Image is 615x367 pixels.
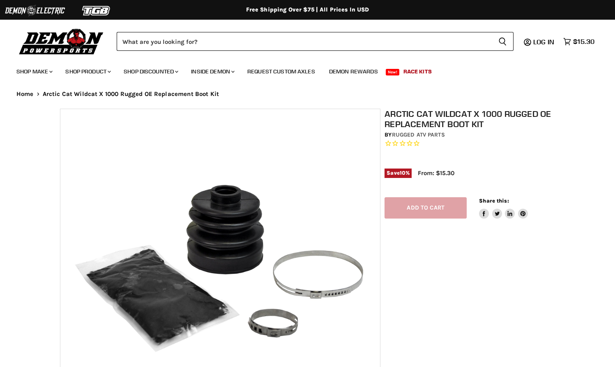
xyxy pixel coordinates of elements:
[10,60,592,80] ul: Main menu
[400,170,405,176] span: 10
[117,63,183,80] a: Shop Discounted
[117,32,492,51] input: Search
[43,91,219,98] span: Arctic Cat Wildcat X 1000 Rugged OE Replacement Boot Kit
[385,169,412,178] span: Save %
[16,27,106,56] img: Demon Powersports
[479,197,528,219] aside: Share this:
[386,69,400,75] span: New!
[492,32,514,51] button: Search
[479,198,509,204] span: Share this:
[323,63,384,80] a: Demon Rewards
[385,130,559,139] div: by
[185,63,240,80] a: Inside Demon
[385,109,559,129] h1: Arctic Cat Wildcat X 1000 Rugged OE Replacement Boot Kit
[16,91,34,98] a: Home
[392,131,445,138] a: Rugged ATV Parts
[117,32,514,51] form: Product
[59,63,116,80] a: Shop Product
[241,63,321,80] a: Request Custom Axles
[385,139,559,148] span: Rated 0.0 out of 5 stars 0 reviews
[397,63,438,80] a: Race Kits
[559,36,599,48] a: $15.30
[4,3,66,18] img: Demon Electric Logo 2
[10,63,58,80] a: Shop Make
[533,38,554,46] span: Log in
[418,169,454,177] span: From: $15.30
[66,3,127,18] img: TGB Logo 2
[530,38,559,46] a: Log in
[573,38,594,46] span: $15.30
